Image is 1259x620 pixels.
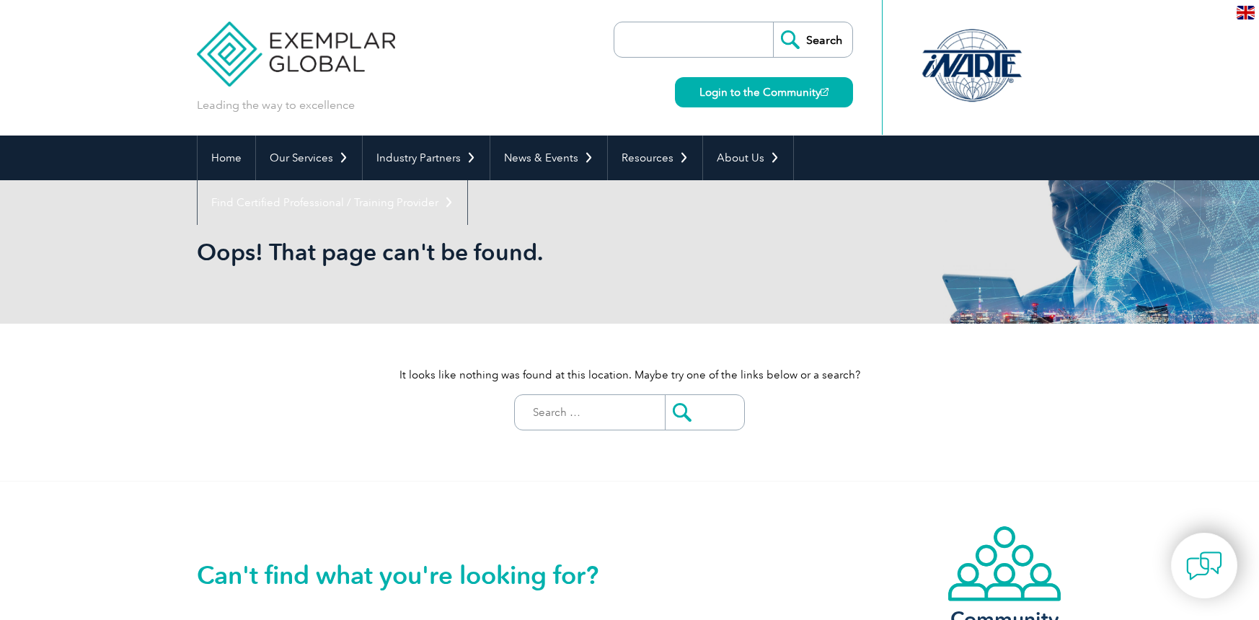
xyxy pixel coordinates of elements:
[198,136,255,180] a: Home
[198,180,467,225] a: Find Certified Professional / Training Provider
[490,136,607,180] a: News & Events
[1237,6,1255,19] img: en
[665,395,744,430] input: Submit
[197,564,629,587] h2: Can't find what you're looking for?
[256,136,362,180] a: Our Services
[947,525,1062,603] img: icon-community.webp
[675,77,853,107] a: Login to the Community
[197,97,355,113] p: Leading the way to excellence
[197,238,751,266] h1: Oops! That page can't be found.
[703,136,793,180] a: About Us
[608,136,702,180] a: Resources
[363,136,490,180] a: Industry Partners
[773,22,852,57] input: Search
[1186,548,1222,584] img: contact-chat.png
[197,367,1062,383] p: It looks like nothing was found at this location. Maybe try one of the links below or a search?
[821,88,829,96] img: open_square.png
